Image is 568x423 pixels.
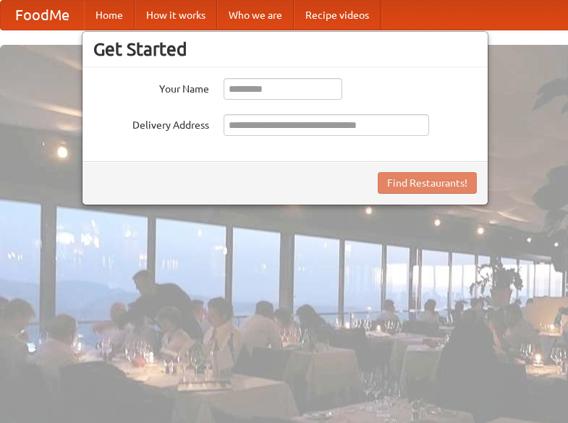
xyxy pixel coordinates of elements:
[93,38,477,60] h3: Get Started
[93,78,209,96] label: Your Name
[93,114,209,132] label: Delivery Address
[84,1,135,30] a: Home
[1,1,84,30] a: FoodMe
[217,1,294,30] a: Who we are
[294,1,381,30] a: Recipe videos
[135,1,217,30] a: How it works
[378,172,477,194] button: Find Restaurants!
